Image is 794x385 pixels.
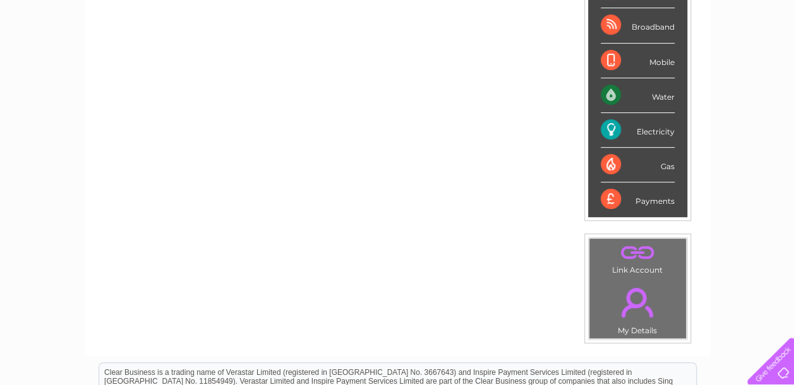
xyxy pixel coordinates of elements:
div: Payments [601,182,675,216]
a: Energy [603,54,631,63]
div: Gas [601,148,675,182]
a: Contact [710,54,741,63]
div: Electricity [601,113,675,148]
div: Mobile [601,44,675,78]
div: Broadband [601,8,675,43]
div: Water [601,78,675,113]
a: Log out [752,54,782,63]
img: logo.png [28,33,92,71]
a: Water [572,54,596,63]
td: My Details [589,277,687,339]
div: Clear Business is a trading name of Verastar Limited (registered in [GEOGRAPHIC_DATA] No. 3667643... [99,7,696,61]
a: Telecoms [639,54,677,63]
a: 0333 014 3131 [556,6,643,22]
a: . [592,280,683,324]
td: Link Account [589,238,687,278]
a: . [592,242,683,264]
a: Blog [684,54,702,63]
